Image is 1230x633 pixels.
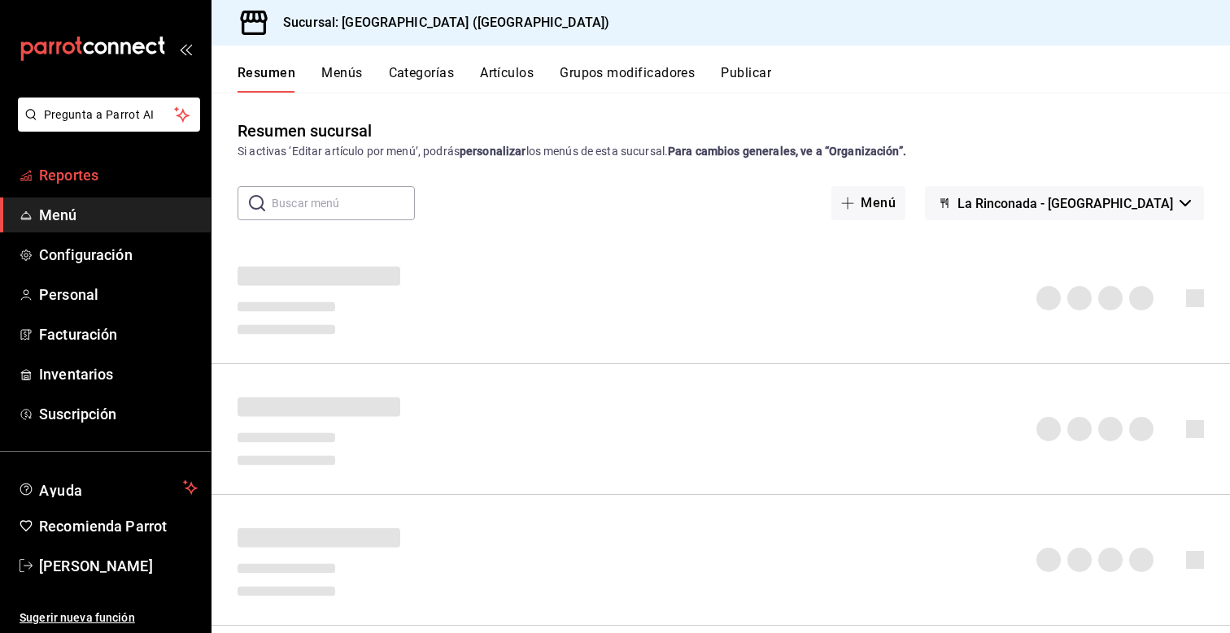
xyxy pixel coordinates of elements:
[957,196,1173,211] span: La Rinconada - [GEOGRAPHIC_DATA]
[721,65,771,93] button: Publicar
[18,98,200,132] button: Pregunta a Parrot AI
[39,323,198,345] span: Facturación
[831,186,905,220] button: Menú
[389,65,455,93] button: Categorías
[238,65,1230,93] div: navigation tabs
[272,187,415,219] input: Buscar menú
[20,609,198,626] span: Sugerir nueva función
[39,555,198,577] span: [PERSON_NAME]
[44,106,175,124] span: Pregunta a Parrot AI
[39,363,198,385] span: Inventarios
[39,244,198,266] span: Configuración
[39,204,198,226] span: Menú
[270,13,609,33] h3: Sucursal: [GEOGRAPHIC_DATA] ([GEOGRAPHIC_DATA])
[925,186,1204,220] button: La Rinconada - [GEOGRAPHIC_DATA]
[321,65,362,93] button: Menús
[39,515,198,537] span: Recomienda Parrot
[39,164,198,186] span: Reportes
[238,143,1204,160] div: Si activas ‘Editar artículo por menú’, podrás los menús de esta sucursal.
[480,65,534,93] button: Artículos
[39,403,198,425] span: Suscripción
[560,65,695,93] button: Grupos modificadores
[39,478,177,497] span: Ayuda
[238,65,295,93] button: Resumen
[238,119,372,143] div: Resumen sucursal
[668,145,906,158] strong: Para cambios generales, ve a “Organización”.
[460,145,526,158] strong: personalizar
[179,42,192,55] button: open_drawer_menu
[39,284,198,306] span: Personal
[11,118,200,135] a: Pregunta a Parrot AI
